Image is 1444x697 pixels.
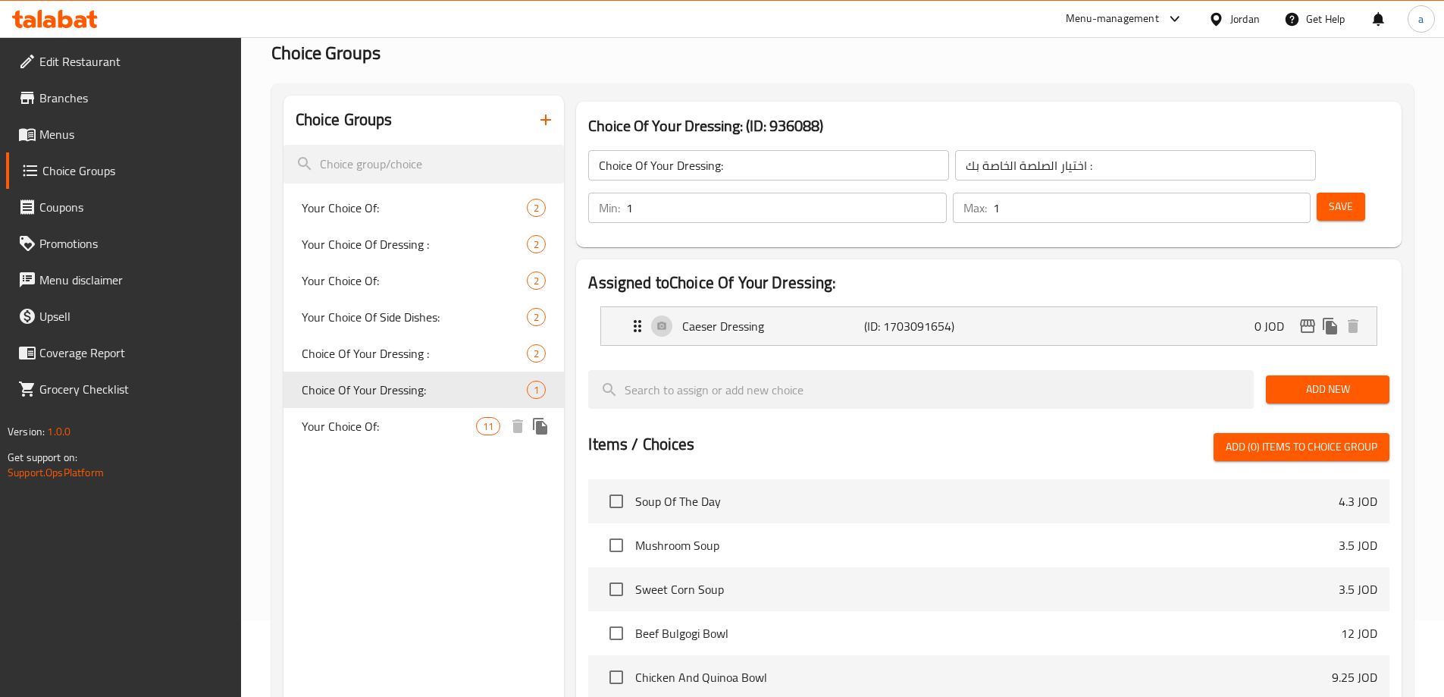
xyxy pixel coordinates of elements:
[6,371,241,407] a: Grocery Checklist
[302,272,528,290] span: Your Choice Of:
[283,372,565,408] div: Choice Of Your Dressing:1
[1418,11,1424,27] span: a
[1066,10,1159,28] div: Menu-management
[588,433,694,456] h2: Items / Choices
[601,307,1377,345] div: Expand
[39,307,229,325] span: Upsell
[1319,315,1342,338] button: duplicate
[39,89,229,107] span: Branches
[682,317,863,335] p: Caeser Dressing
[528,310,545,325] span: 2
[39,198,229,216] span: Coupons
[302,381,528,399] span: Choice Of Your Dressing:
[1278,380,1377,399] span: Add New
[600,617,632,649] span: Select choice
[1341,624,1377,642] p: 12 JOD
[8,422,45,441] span: Version:
[8,447,77,467] span: Get support on:
[600,661,632,693] span: Select choice
[1214,433,1389,461] button: Add (0) items to choice group
[302,344,528,363] span: Choice Of Your Dressing :
[600,529,632,561] span: Select choice
[600,573,632,605] span: Select choice
[39,125,229,143] span: Menus
[6,189,241,225] a: Coupons
[527,272,546,290] div: Choices
[283,335,565,372] div: Choice Of Your Dressing :2
[635,624,1341,642] span: Beef Bulgogi Bowl
[6,298,241,334] a: Upsell
[302,235,528,253] span: Your Choice Of Dressing :
[588,272,1389,294] h2: Assigned to Choice Of Your Dressing:
[8,463,104,482] a: Support.OpsPlatform
[302,417,477,435] span: Your Choice Of:
[283,262,565,299] div: Your Choice Of:2
[528,237,545,252] span: 2
[39,271,229,289] span: Menu disclaimer
[528,201,545,215] span: 2
[527,235,546,253] div: Choices
[635,580,1339,598] span: Sweet Corn Soup
[1332,668,1377,686] p: 9.25 JOD
[283,408,565,444] div: Your Choice Of:11deleteduplicate
[635,536,1339,554] span: Mushroom Soup
[1339,492,1377,510] p: 4.3 JOD
[529,415,552,438] button: duplicate
[39,52,229,71] span: Edit Restaurant
[47,422,70,441] span: 1.0.0
[6,80,241,116] a: Branches
[1339,536,1377,554] p: 3.5 JOD
[528,274,545,288] span: 2
[1342,315,1364,338] button: delete
[528,347,545,361] span: 2
[864,317,985,335] p: (ID: 1703091654)
[527,308,546,326] div: Choices
[283,226,565,262] div: Your Choice Of Dressing :2
[1226,438,1377,457] span: Add (0) items to choice group
[6,262,241,298] a: Menu disclaimer
[283,190,565,226] div: Your Choice Of:2
[600,485,632,517] span: Select choice
[283,145,565,184] input: search
[1329,197,1353,216] span: Save
[6,43,241,80] a: Edit Restaurant
[588,300,1389,352] li: Expand
[528,383,545,397] span: 1
[1317,193,1365,221] button: Save
[39,380,229,398] span: Grocery Checklist
[635,668,1332,686] span: Chicken And Quinoa Bowl
[599,199,620,217] p: Min:
[1339,580,1377,598] p: 3.5 JOD
[39,234,229,253] span: Promotions
[302,199,528,217] span: Your Choice Of:
[1230,11,1260,27] div: Jordan
[6,116,241,152] a: Menus
[588,114,1389,138] h3: Choice Of Your Dressing: (ID: 936088)
[635,492,1339,510] span: Soup Of The Day
[42,162,229,180] span: Choice Groups
[283,299,565,335] div: Your Choice Of Side Dishes:2
[477,419,500,434] span: 11
[296,108,393,131] h2: Choice Groups
[963,199,987,217] p: Max:
[476,417,500,435] div: Choices
[6,152,241,189] a: Choice Groups
[1254,317,1296,335] p: 0 JOD
[6,225,241,262] a: Promotions
[1296,315,1319,338] button: edit
[527,381,546,399] div: Choices
[506,415,529,438] button: delete
[527,199,546,217] div: Choices
[302,308,528,326] span: Your Choice Of Side Dishes:
[6,334,241,371] a: Coverage Report
[588,370,1254,409] input: search
[39,344,229,362] span: Coverage Report
[271,36,381,70] span: Choice Groups
[1266,375,1389,403] button: Add New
